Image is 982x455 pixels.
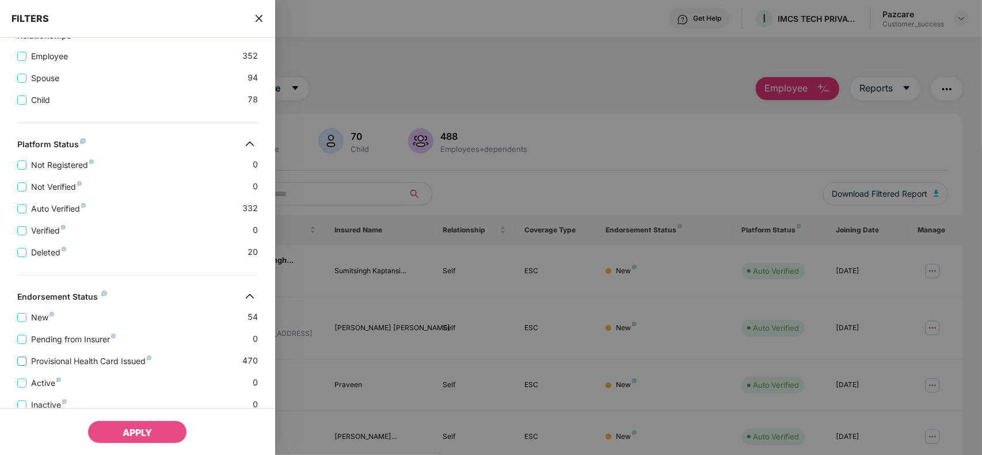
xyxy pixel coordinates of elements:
button: APPLY [87,420,187,443]
img: svg+xml;base64,PHN2ZyB4bWxucz0iaHR0cDovL3d3dy53My5vcmcvMjAwMC9zdmciIHdpZHRoPSI4IiBoZWlnaHQ9IjgiIH... [77,181,82,186]
span: Not Registered [26,159,98,171]
img: svg+xml;base64,PHN2ZyB4bWxucz0iaHR0cDovL3d3dy53My5vcmcvMjAwMC9zdmciIHdpZHRoPSI4IiBoZWlnaHQ9IjgiIH... [147,355,151,360]
div: Platform Status [17,139,86,153]
span: 94 [248,71,258,85]
span: Inactive [26,399,71,411]
span: Pending from Insurer [26,333,120,346]
img: svg+xml;base64,PHN2ZyB4bWxucz0iaHR0cDovL3d3dy53My5vcmcvMjAwMC9zdmciIHdpZHRoPSI4IiBoZWlnaHQ9IjgiIH... [62,399,67,404]
span: 0 [253,158,258,171]
img: svg+xml;base64,PHN2ZyB4bWxucz0iaHR0cDovL3d3dy53My5vcmcvMjAwMC9zdmciIHdpZHRoPSI4IiBoZWlnaHQ9IjgiIH... [111,334,116,338]
span: New [26,311,59,324]
span: APPLY [123,427,152,438]
img: svg+xml;base64,PHN2ZyB4bWxucz0iaHR0cDovL3d3dy53My5vcmcvMjAwMC9zdmciIHdpZHRoPSI4IiBoZWlnaHQ9IjgiIH... [61,225,66,230]
img: svg+xml;base64,PHN2ZyB4bWxucz0iaHR0cDovL3d3dy53My5vcmcvMjAwMC9zdmciIHdpZHRoPSI4IiBoZWlnaHQ9IjgiIH... [89,159,94,164]
span: Auto Verified [26,202,90,215]
span: Not Verified [26,181,86,193]
div: Endorsement Status [17,292,107,305]
span: 0 [253,398,258,411]
img: svg+xml;base64,PHN2ZyB4bWxucz0iaHR0cDovL3d3dy53My5vcmcvMjAwMC9zdmciIHdpZHRoPSI4IiBoZWlnaHQ9IjgiIH... [101,290,107,296]
img: svg+xml;base64,PHN2ZyB4bWxucz0iaHR0cDovL3d3dy53My5vcmcvMjAwMC9zdmciIHdpZHRoPSI4IiBoZWlnaHQ9IjgiIH... [50,312,54,316]
img: svg+xml;base64,PHN2ZyB4bWxucz0iaHR0cDovL3d3dy53My5vcmcvMjAwMC9zdmciIHdpZHRoPSI4IiBoZWlnaHQ9IjgiIH... [81,203,86,208]
span: close [254,13,264,24]
span: 470 [242,354,258,368]
span: 78 [248,93,258,106]
span: Child [26,94,55,106]
span: 0 [253,180,258,193]
span: Spouse [26,72,64,85]
img: svg+xml;base64,PHN2ZyB4bWxucz0iaHR0cDovL3d3dy53My5vcmcvMjAwMC9zdmciIHdpZHRoPSI4IiBoZWlnaHQ9IjgiIH... [80,138,86,144]
span: 352 [242,49,258,63]
img: svg+xml;base64,PHN2ZyB4bWxucz0iaHR0cDovL3d3dy53My5vcmcvMjAwMC9zdmciIHdpZHRoPSI4IiBoZWlnaHQ9IjgiIH... [56,377,61,382]
span: Deleted [26,246,71,259]
img: svg+xml;base64,PHN2ZyB4bWxucz0iaHR0cDovL3d3dy53My5vcmcvMjAwMC9zdmciIHdpZHRoPSIzMiIgaGVpZ2h0PSIzMi... [241,287,259,305]
span: 54 [248,311,258,324]
img: svg+xml;base64,PHN2ZyB4bWxucz0iaHR0cDovL3d3dy53My5vcmcvMjAwMC9zdmciIHdpZHRoPSIzMiIgaGVpZ2h0PSIzMi... [241,135,259,153]
span: Active [26,377,66,389]
img: svg+xml;base64,PHN2ZyB4bWxucz0iaHR0cDovL3d3dy53My5vcmcvMjAwMC9zdmciIHdpZHRoPSI4IiBoZWlnaHQ9IjgiIH... [62,247,66,251]
span: Employee [26,50,73,63]
span: 0 [253,224,258,237]
span: Provisional Health Card Issued [26,355,156,368]
span: 332 [242,202,258,215]
span: 0 [253,332,258,346]
span: 20 [248,246,258,259]
span: FILTERS [12,13,49,24]
span: 0 [253,376,258,389]
span: Verified [26,224,70,237]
